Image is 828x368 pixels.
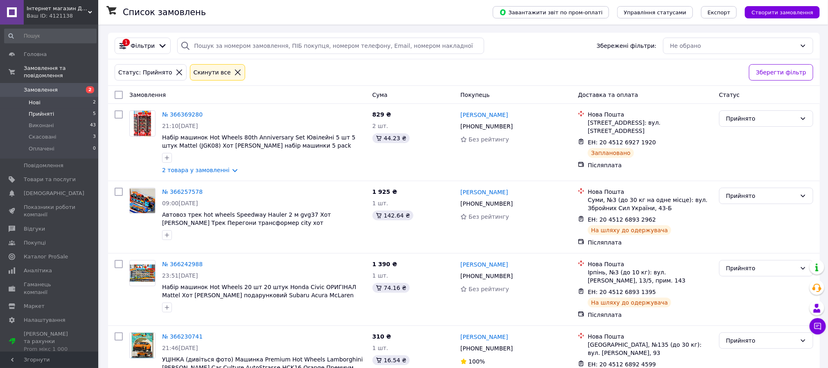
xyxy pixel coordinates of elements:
[27,5,88,12] span: Інтернет магазин Дитячі Історії
[93,99,96,106] span: 2
[617,6,693,18] button: Управління статусами
[670,41,796,50] div: Не обрано
[129,110,156,137] a: Фото товару
[129,260,156,286] a: Фото товару
[123,7,206,17] h1: Список замовлень
[24,86,58,94] span: Замовлення
[372,261,397,267] span: 1 390 ₴
[24,225,45,233] span: Відгуки
[460,333,508,341] a: [PERSON_NAME]
[162,167,230,173] a: 2 товара у замовленні
[726,264,796,273] div: Прийнято
[578,92,638,98] span: Доставка та оплата
[162,123,198,129] span: 21:10[DATE]
[459,270,514,282] div: [PHONE_NUMBER]
[129,92,166,98] span: Замовлення
[459,121,514,132] div: [PHONE_NUMBER]
[162,111,203,118] a: № 366369280
[24,316,65,324] span: Налаштування
[29,110,54,118] span: Прийняті
[751,9,813,16] span: Створити замовлення
[24,346,76,353] div: Prom мікс 1 000
[24,176,76,183] span: Товари та послуги
[162,200,198,206] span: 09:00[DATE]
[24,204,76,218] span: Показники роботи компанії
[24,330,76,353] span: [PERSON_NAME] та рахунки
[588,196,713,212] div: Суми, №3 (до 30 кг на одне місце): вул. Збройних Сил України, 43-Б
[372,283,410,293] div: 74.16 ₴
[588,188,713,196] div: Нова Пошта
[29,145,54,153] span: Оплачені
[460,111,508,119] a: [PERSON_NAME]
[588,311,713,319] div: Післяплата
[469,213,509,220] span: Без рейтингу
[588,216,656,223] span: ЕН: 20 4512 6893 2962
[588,139,656,146] span: ЕН: 20 4512 6927 1920
[726,336,796,345] div: Прийнято
[588,110,713,119] div: Нова Пошта
[493,6,609,18] button: Завантажити звіт по пром-оплаті
[624,9,686,16] span: Управління статусами
[117,68,174,77] div: Статус: Прийнято
[24,65,98,79] span: Замовлення та повідомлення
[745,6,820,18] button: Створити замовлення
[460,188,508,196] a: [PERSON_NAME]
[162,272,198,279] span: 23:51[DATE]
[372,272,388,279] span: 1 шт.
[588,361,656,368] span: ЕН: 20 4512 6892 4599
[372,133,410,143] div: 44.23 ₴
[131,333,153,358] img: Фото товару
[372,345,388,351] span: 1 шт.
[459,198,514,209] div: [PHONE_NUMBER]
[372,123,388,129] span: 2 шт.
[24,281,76,296] span: Гаманець компанії
[192,68,232,77] div: Cкинути все
[597,42,657,50] span: Збережені фільтри:
[726,114,796,123] div: Прийнято
[372,111,391,118] span: 829 ₴
[499,9,602,16] span: Завантажити звіт по пром-оплаті
[460,92,490,98] span: Покупець
[24,51,47,58] span: Головна
[131,42,155,50] span: Фільтри
[372,188,397,195] span: 1 925 ₴
[24,303,45,310] span: Маркет
[719,92,740,98] span: Статус
[162,333,203,340] a: № 366230741
[27,12,98,20] div: Ваш ID: 4121138
[24,253,68,260] span: Каталог ProSale
[129,332,156,359] a: Фото товару
[130,265,155,281] img: Фото товару
[588,148,634,158] div: Заплановано
[588,225,671,235] div: На шляху до одержувача
[459,343,514,354] div: [PHONE_NUMBER]
[93,110,96,118] span: 5
[93,145,96,153] span: 0
[93,133,96,141] span: 3
[29,122,54,129] span: Виконані
[372,333,391,340] span: 310 ₴
[130,188,155,213] img: Фото товару
[134,111,151,136] img: Фото товару
[24,190,84,197] span: [DEMOGRAPHIC_DATA]
[588,289,656,295] span: ЕН: 20 4512 6893 1395
[29,133,56,141] span: Скасовані
[162,284,356,307] a: Набір машинок Hot Wheels 20 шт 20 штук Honda Civic ОРИГІНАЛ Mattel Хот [PERSON_NAME] подарунковий...
[90,122,96,129] span: 43
[162,211,331,234] a: Автовоз трек hot wheels Speedway Hauler 2 м gvg37 Хот [PERSON_NAME] Трек Перегони трансформер cit...
[701,6,737,18] button: Експорт
[372,355,410,365] div: 16.54 ₴
[726,191,796,200] div: Прийнято
[810,318,826,334] button: Чат з покупцем
[588,341,713,357] div: [GEOGRAPHIC_DATA], №135 (до 30 кг): вул. [PERSON_NAME], 93
[162,134,356,157] span: Набір машинок Hot Wheels 80th Anniversary Set Ювілейні 5 шт 5 штук Mattel (JGK08) Хот [PERSON_NAM...
[129,188,156,214] a: Фото товару
[460,260,508,269] a: [PERSON_NAME]
[162,345,198,351] span: 21:46[DATE]
[469,358,485,365] span: 100%
[708,9,731,16] span: Експорт
[372,92,388,98] span: Cума
[372,211,413,220] div: 142.64 ₴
